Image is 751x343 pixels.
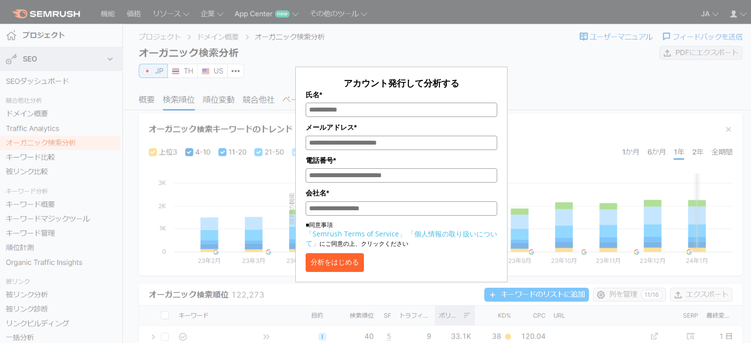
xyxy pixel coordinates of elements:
label: 電話番号* [306,155,497,166]
a: 「個人情報の取り扱いについて」 [306,229,497,248]
label: メールアドレス* [306,122,497,133]
p: ■同意事項 にご同意の上、クリックください [306,221,497,248]
span: アカウント発行して分析する [344,77,459,89]
a: 「Semrush Terms of Service」 [306,229,406,238]
button: 分析をはじめる [306,253,364,272]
